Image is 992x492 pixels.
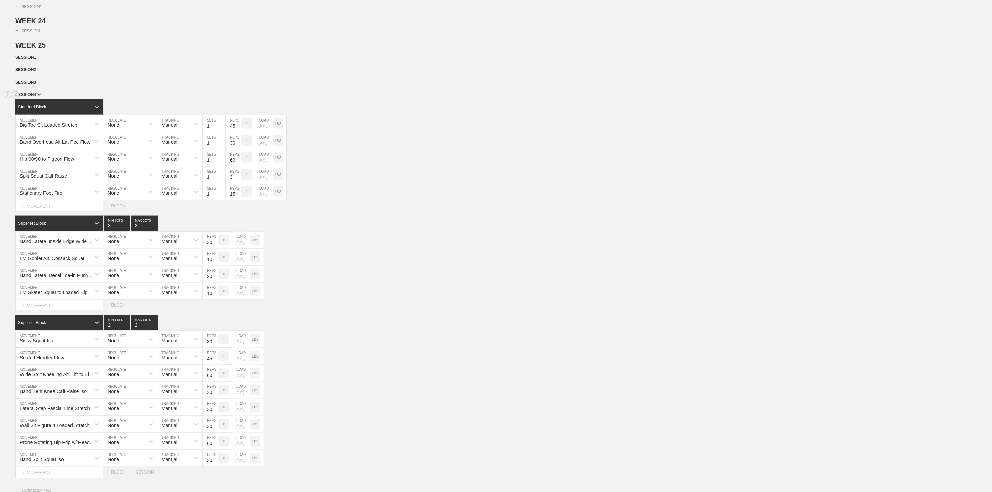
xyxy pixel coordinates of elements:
[232,283,250,299] input: Any
[22,302,25,308] span: +
[108,389,119,394] div: None
[20,406,90,411] div: Lateral Step Fascial Line Stretch
[108,290,119,295] div: None
[161,173,177,179] div: Manual
[223,372,225,375] p: #
[108,440,119,445] div: None
[20,139,90,145] div: Band Overhead Alt Lat-Pec Flow
[161,156,177,162] div: Manual
[131,315,158,330] input: None
[20,338,53,343] div: Sissy Squat Iso
[275,122,282,126] p: LBS
[223,355,225,358] p: #
[252,389,259,392] p: LBS
[161,406,177,411] div: Manual
[255,166,273,183] input: Any
[252,355,259,358] p: LBS
[223,289,225,293] p: #
[15,92,41,97] span: SESSION 4
[131,216,158,231] input: None
[108,423,119,428] div: None
[161,190,177,196] div: Manual
[223,255,225,259] p: #
[161,139,177,145] div: Manual
[245,173,248,177] p: #
[15,3,18,9] span: +
[20,457,64,462] div: Band Split Squat Iso
[108,470,132,475] div: + BLOCK
[275,139,282,143] p: LBS
[108,457,119,462] div: None
[161,239,177,244] div: Manual
[232,450,250,467] input: Any
[22,469,25,475] span: +
[161,423,177,428] div: Manual
[252,238,259,242] p: LBS
[20,173,67,179] div: Split Squat Calf Raise
[20,190,62,196] div: Stationary Foot Fire
[223,406,225,409] p: #
[252,372,259,375] p: LBS
[15,3,42,9] div: SESSION 1
[232,399,250,416] input: Any
[232,365,250,382] input: Any
[15,80,36,85] span: SESSION 3
[161,273,177,278] div: Manual
[161,389,177,394] div: Manual
[18,221,46,226] div: Superset Block
[232,249,250,265] input: Any
[20,256,84,261] div: LM Goblet Alt. Cossack Squat
[245,122,248,126] p: #
[20,122,77,128] div: Big Toe Sit Loaded Stretch
[161,457,177,462] div: Manual
[245,156,248,160] p: #
[232,433,250,450] input: Any
[108,303,132,308] div: + BLOCK
[161,355,177,360] div: Manual
[15,27,42,34] div: SESSION 1
[108,239,119,244] div: None
[161,256,177,261] div: Manual
[20,389,87,394] div: Band Bent Knee Calf Raise Iso
[252,272,259,276] p: LBS
[252,406,259,409] p: LBS
[20,440,95,445] div: Prone Rotating Hip Frip w/ Reach Flow
[20,290,95,295] div: LM Skater Squat to Loaded Hip Lock
[15,300,103,311] div: MOVEMENT
[255,183,273,200] input: Any
[232,266,250,282] input: Any
[18,320,46,325] div: Superset Block
[15,17,46,25] span: WEEK 24
[245,190,248,194] p: #
[20,372,95,377] div: Wide Split Kneeling Alt. Lift to Bird Dog Flow
[108,122,119,128] div: None
[232,348,250,365] input: Any
[37,94,41,96] img: carrot_down.png
[108,273,119,278] div: None
[22,203,25,209] span: +
[108,156,119,162] div: None
[15,67,36,72] span: SESSION 2
[255,149,273,166] input: Any
[15,55,36,60] span: SESSION 1
[132,470,160,475] div: + SESSION
[20,273,95,278] div: Band Lateral Decel Toe-in Push Step
[161,290,177,295] div: Manual
[232,232,250,248] input: Any
[161,338,177,343] div: Manual
[957,459,992,492] iframe: Chat Widget
[245,139,248,143] p: #
[275,190,282,194] p: LBS
[108,173,119,179] div: None
[20,239,95,244] div: Band Lateral Inside Edge Wide Hip Shift
[20,423,90,428] div: Wall Sit Figure 4 Loaded Stretch
[223,337,225,341] p: #
[223,457,225,460] p: #
[108,203,132,208] div: + BLOCK
[223,238,225,242] p: #
[108,355,119,360] div: None
[18,105,46,109] div: Standard Block
[252,337,259,341] p: LBS
[108,372,119,377] div: None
